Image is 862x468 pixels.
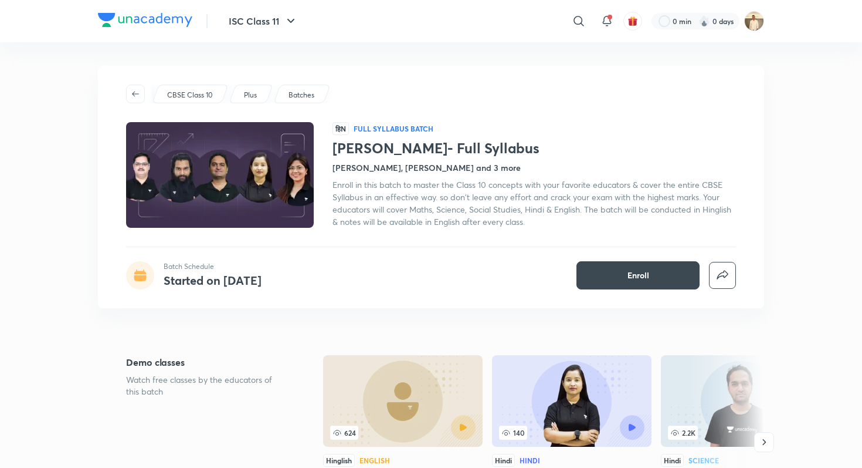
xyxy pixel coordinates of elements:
button: Enroll [576,261,700,289]
h4: Started on [DATE] [164,272,262,288]
p: Full Syllabus Batch [354,124,433,133]
h1: [PERSON_NAME]- Full Syllabus [332,140,736,157]
a: Company Logo [98,13,192,30]
h4: [PERSON_NAME], [PERSON_NAME] and 3 more [332,161,521,174]
img: avatar [627,16,638,26]
p: Watch free classes by the educators of this batch [126,374,286,398]
img: Company Logo [98,13,192,27]
a: CBSE Class 10 [165,90,215,100]
p: Plus [244,90,257,100]
p: Batches [289,90,314,100]
div: Hindi [661,454,684,467]
span: हिN [332,122,349,135]
button: ISC Class 11 [222,9,305,33]
span: 624 [330,426,358,440]
h5: Demo classes [126,355,286,369]
div: Hindi [520,457,540,464]
a: Batches [287,90,317,100]
div: Science [688,457,719,464]
a: Plus [242,90,259,100]
div: Hinglish [323,454,355,467]
img: streak [698,15,710,27]
span: 140 [499,426,527,440]
div: English [359,457,390,464]
button: avatar [623,12,642,31]
p: CBSE Class 10 [167,90,212,100]
span: 2.2K [668,426,698,440]
span: Enroll [627,270,649,281]
img: Thumbnail [124,121,315,229]
p: Batch Schedule [164,261,262,272]
div: Hindi [492,454,515,467]
img: Chandrakant Deshmukh [744,11,764,31]
span: Enroll in this batch to master the Class 10 concepts with your favorite educators & cover the ent... [332,179,731,227]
